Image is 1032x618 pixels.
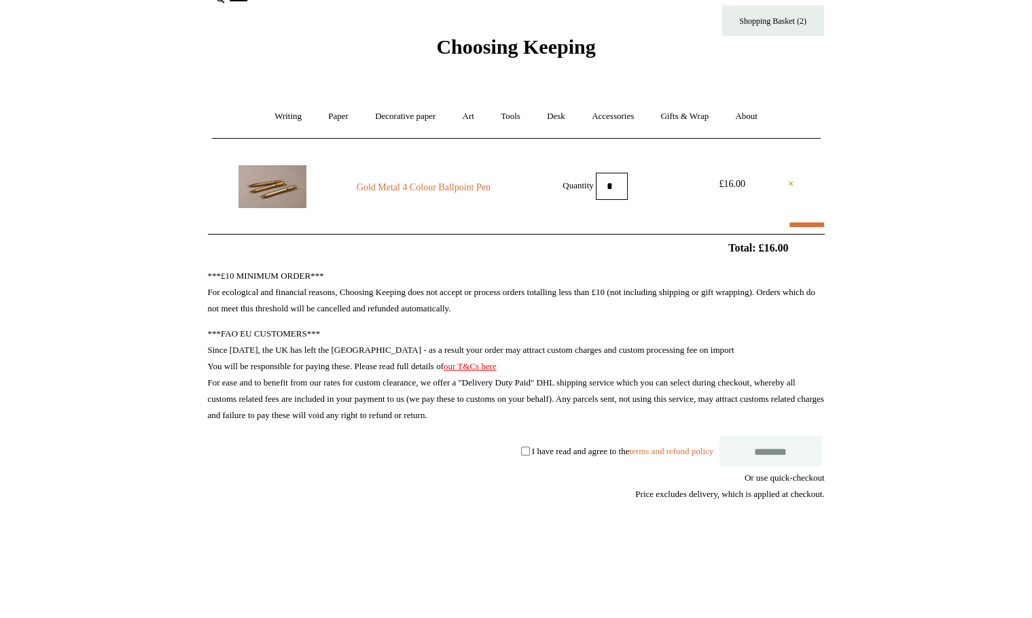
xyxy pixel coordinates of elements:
[208,268,825,317] p: ***£10 MINIMUM ORDER*** For ecological and financial reasons, Choosing Keeping does not accept or...
[723,551,825,587] iframe: PayPal-paypal
[648,99,721,135] a: Gifts & Wrap
[331,179,516,196] a: Gold Metal 4 Colour Ballpoint Pen
[702,176,763,192] div: £16.00
[788,176,794,192] a: ×
[262,99,314,135] a: Writing
[488,99,533,135] a: Tools
[535,99,577,135] a: Desk
[238,165,306,208] img: Gold Metal 4 Colour Ballpoint Pen
[580,99,646,135] a: Accessories
[629,445,713,456] a: terms and refund policy
[436,35,595,58] span: Choosing Keeping
[316,99,361,135] a: Paper
[177,241,856,254] h2: Total: £16.00
[436,46,595,56] a: Choosing Keeping
[208,486,825,502] div: Price excludes delivery, which is applied at checkout.
[563,179,594,190] label: Quantity
[532,445,713,456] label: I have read and agree to the
[444,361,497,371] a: our T&Cs here
[450,99,486,135] a: Art
[723,99,770,135] a: About
[208,470,825,502] div: Or use quick-checkout
[363,99,448,135] a: Decorative paper
[722,5,824,36] a: Shopping Basket (2)
[208,326,825,424] p: ***FAO EU CUSTOMERS*** Since [DATE], the UK has left the [GEOGRAPHIC_DATA] - as a result your ord...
